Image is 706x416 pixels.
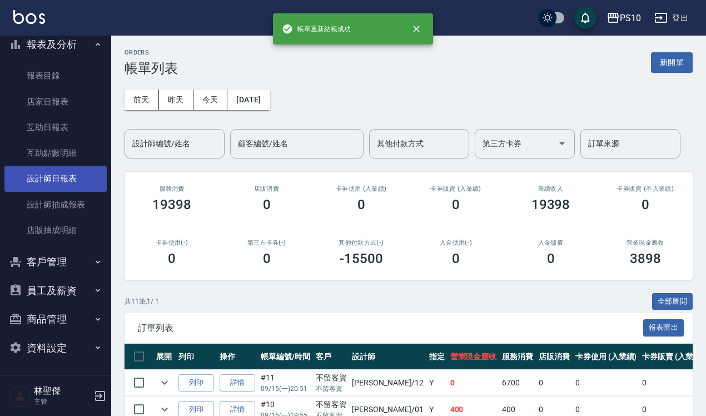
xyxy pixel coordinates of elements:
[156,374,173,391] button: expand row
[536,370,573,396] td: 0
[138,323,643,334] span: 訂單列表
[643,322,684,333] a: 報表匯出
[573,370,640,396] td: 0
[531,197,570,212] h3: 19398
[611,239,679,246] h2: 營業現金應收
[652,293,693,310] button: 全部展開
[4,30,107,59] button: 報表及分析
[9,385,31,407] img: Person
[125,49,178,56] h2: ORDERS
[4,247,107,276] button: 客戶管理
[4,115,107,140] a: 互助日報表
[650,8,693,28] button: 登出
[263,197,271,212] h3: 0
[176,344,217,370] th: 列印
[125,90,159,110] button: 前天
[152,197,191,212] h3: 19398
[193,90,228,110] button: 今天
[573,344,640,370] th: 卡券使用 (入業績)
[630,251,661,266] h3: 3898
[4,305,107,334] button: 商品管理
[153,344,176,370] th: 展開
[4,217,107,243] a: 店販抽成明細
[516,185,584,192] h2: 業績收入
[422,239,490,246] h2: 入金使用(-)
[263,251,271,266] h3: 0
[258,370,313,396] td: #11
[313,344,350,370] th: 客戶
[159,90,193,110] button: 昨天
[499,344,536,370] th: 服務消費
[536,344,573,370] th: 店販消費
[611,185,679,192] h2: 卡券販賣 (不入業績)
[178,374,214,392] button: 列印
[34,385,91,397] h5: 林聖傑
[448,344,500,370] th: 營業現金應收
[4,140,107,166] a: 互助點數明細
[125,296,159,306] p: 共 11 筆, 1 / 1
[651,57,693,67] a: 新開單
[138,185,206,192] h3: 服務消費
[4,276,107,305] button: 員工及薪資
[452,197,460,212] h3: 0
[349,370,426,396] td: [PERSON_NAME] /12
[327,185,395,192] h2: 卡券使用 (入業績)
[220,374,255,392] a: 詳情
[553,135,571,152] button: Open
[642,197,649,212] h3: 0
[232,185,300,192] h2: 店販消費
[316,384,347,394] p: 不留客資
[4,334,107,363] button: 資料設定
[4,63,107,88] a: 報表目錄
[426,370,448,396] td: Y
[13,10,45,24] img: Logo
[574,7,596,29] button: save
[547,251,555,266] h3: 0
[448,370,500,396] td: 0
[217,344,258,370] th: 操作
[643,319,684,336] button: 報表匯出
[602,7,645,29] button: PS10
[349,344,426,370] th: 設計師
[620,11,641,25] div: PS10
[125,61,178,76] h3: 帳單列表
[4,166,107,191] a: 設計師日報表
[516,239,584,246] h2: 入金儲值
[232,239,300,246] h2: 第三方卡券(-)
[404,17,429,41] button: close
[138,239,206,246] h2: 卡券使用(-)
[340,251,383,266] h3: -15500
[168,251,176,266] h3: 0
[499,370,536,396] td: 6700
[34,397,91,407] p: 主管
[452,251,460,266] h3: 0
[316,399,347,410] div: 不留客資
[258,344,313,370] th: 帳單編號/時間
[327,239,395,246] h2: 其他付款方式(-)
[227,90,270,110] button: [DATE]
[261,384,310,394] p: 09/15 (一) 20:51
[422,185,490,192] h2: 卡券販賣 (入業績)
[282,23,351,34] span: 帳單重新結帳成功
[651,52,693,73] button: 新開單
[4,192,107,217] a: 設計師抽成報表
[4,89,107,115] a: 店家日報表
[426,344,448,370] th: 指定
[316,372,347,384] div: 不留客資
[357,197,365,212] h3: 0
